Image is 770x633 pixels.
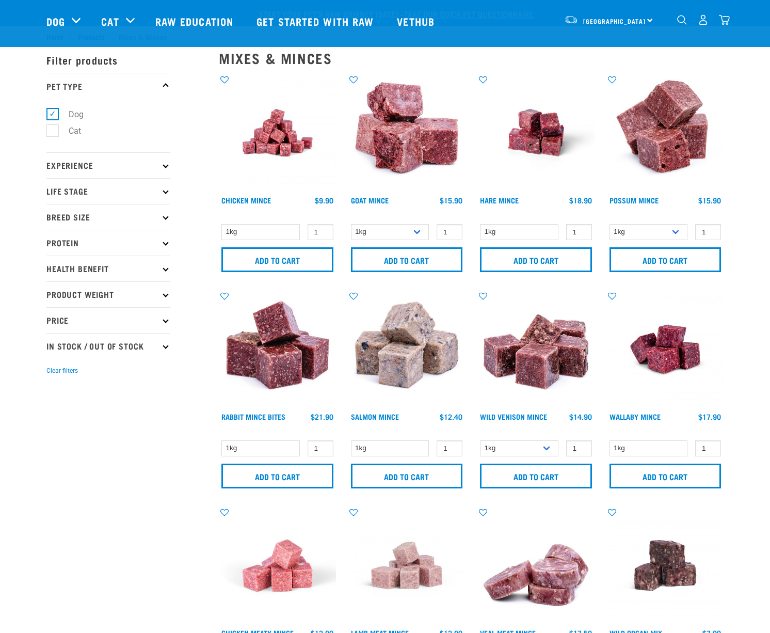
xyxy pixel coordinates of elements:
[583,19,646,23] span: [GEOGRAPHIC_DATA]
[311,413,333,421] div: $21.90
[607,291,724,408] img: Wallaby Mince 1675
[351,415,399,418] a: Salmon Mince
[480,247,592,272] input: Add to cart
[221,464,333,488] input: Add to cart
[437,224,462,240] input: 1
[315,196,333,204] div: $9.90
[46,13,65,29] a: Dog
[219,50,724,66] h2: Mixes & Minces
[348,291,466,408] img: 1141 Salmon Mince 01
[52,124,85,137] label: Cat
[308,224,333,240] input: 1
[695,224,721,240] input: 1
[609,247,721,272] input: Add to cart
[221,198,271,202] a: Chicken Mince
[46,333,170,359] p: In Stock / Out Of Stock
[145,1,246,42] a: Raw Education
[698,196,721,204] div: $15.90
[569,413,592,421] div: $14.90
[46,256,170,281] p: Health Benefit
[698,14,709,25] img: user.png
[437,440,462,456] input: 1
[480,415,547,418] a: Wild Venison Mince
[46,178,170,204] p: Life Stage
[569,196,592,204] div: $18.90
[46,230,170,256] p: Protein
[698,413,721,421] div: $17.90
[308,440,333,456] input: 1
[695,440,721,456] input: 1
[719,14,730,25] img: home-icon@2x.png
[607,74,724,192] img: 1102 Possum Mince 01
[564,15,578,24] img: van-moving.png
[46,152,170,178] p: Experience
[609,464,721,488] input: Add to cart
[46,47,170,73] p: Filter products
[477,291,595,408] img: Pile Of Cubed Wild Venison Mince For Pets
[387,1,447,42] a: Vethub
[440,413,462,421] div: $12.40
[219,507,336,624] img: Chicken Meaty Mince
[609,415,661,418] a: Wallaby Mince
[607,507,724,624] img: Wild Organ Mix
[351,198,389,202] a: Goat Mince
[351,247,463,272] input: Add to cart
[46,366,78,375] button: Clear filters
[440,196,462,204] div: $15.90
[480,464,592,488] input: Add to cart
[46,307,170,333] p: Price
[348,507,466,624] img: Lamb Meat Mince
[219,74,336,192] img: Chicken M Ince 1613
[46,281,170,307] p: Product Weight
[609,198,659,202] a: Possum Mince
[246,1,387,42] a: Get started with Raw
[477,507,595,624] img: 1160 Veal Meat Mince Medallions 01
[480,198,519,202] a: Hare Mince
[221,247,333,272] input: Add to cart
[219,291,336,408] img: Whole Minced Rabbit Cubes 01
[101,13,119,29] a: Cat
[52,108,88,121] label: Dog
[221,415,285,418] a: Rabbit Mince Bites
[566,440,592,456] input: 1
[46,73,170,99] p: Pet Type
[566,224,592,240] input: 1
[477,74,595,192] img: Raw Essentials Hare Mince Raw Bites For Cats & Dogs
[677,15,687,25] img: home-icon-1@2x.png
[351,464,463,488] input: Add to cart
[46,204,170,230] p: Breed Size
[348,74,466,192] img: 1077 Wild Goat Mince 01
